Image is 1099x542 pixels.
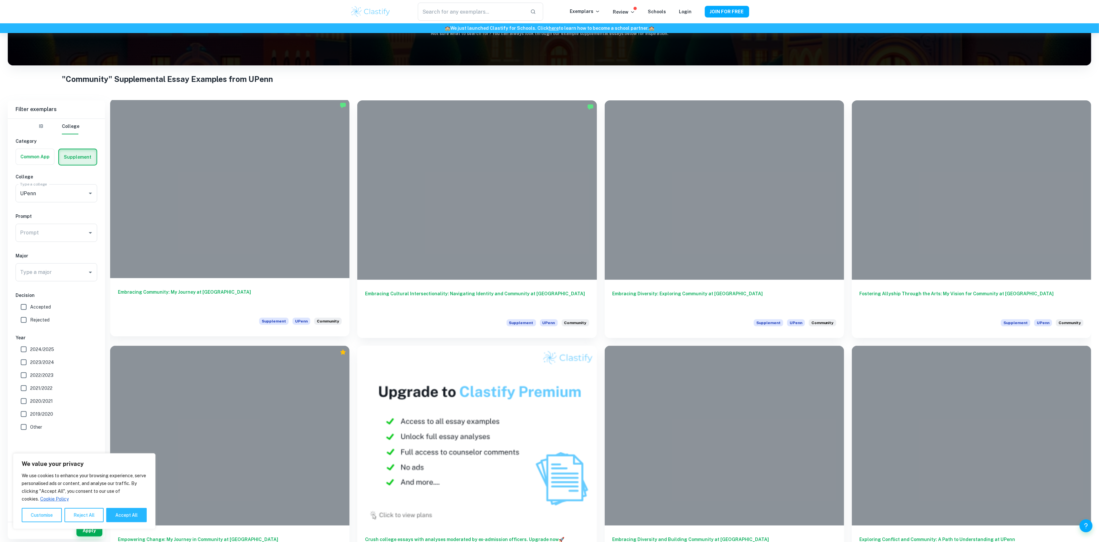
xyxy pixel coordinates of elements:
[30,398,53,405] span: 2020/2021
[365,290,589,311] h6: Embracing Cultural Intersectionality: Navigating Identity and Community at [GEOGRAPHIC_DATA]
[8,100,105,119] h6: Filter exemplars
[76,525,102,536] button: Apply
[16,173,97,180] h6: College
[16,292,97,299] h6: Decision
[22,460,147,468] p: We value your privacy
[16,252,97,259] h6: Major
[8,30,1091,37] h6: Not sure what to search for? You can always look through our example supplemental essays below fo...
[30,385,52,392] span: 2021/2022
[30,359,54,366] span: 2023/2024
[30,411,53,418] span: 2019/2020
[1080,519,1093,532] button: Help and Feedback
[811,320,834,326] span: Community
[1059,320,1081,326] span: Community
[612,290,836,311] h6: Embracing Diversity: Exploring Community at [GEOGRAPHIC_DATA]
[564,320,587,326] span: Community
[64,508,104,522] button: Reject All
[16,334,97,341] h6: Year
[357,100,597,338] a: Embracing Cultural Intersectionality: Navigating Identity and Community at [GEOGRAPHIC_DATA]Suppl...
[292,318,310,325] span: UPenn
[1034,319,1052,326] span: UPenn
[507,319,536,326] span: Supplement
[16,138,97,145] h6: Category
[587,104,594,110] img: Marked
[540,319,558,326] span: UPenn
[59,149,97,165] button: Supplement
[559,537,564,542] span: 🚀
[259,318,289,325] span: Supplement
[350,5,391,18] img: Clastify logo
[809,319,836,330] div: How will you explore community at Penn? Consider how Penn will help shape your perspective and id...
[679,9,692,14] a: Login
[33,119,79,134] div: Filter type choice
[1001,319,1030,326] span: Supplement
[1056,319,1083,330] div: How will you explore community at Penn? Consider how Penn will help shape your perspective, and h...
[570,8,600,15] p: Exemplars
[16,213,97,220] h6: Prompt
[605,100,844,338] a: Embracing Diversity: Exploring Community at [GEOGRAPHIC_DATA]SupplementUPennHow will you explore ...
[649,26,654,31] span: 🏫
[40,496,69,502] a: Cookie Policy
[30,316,50,323] span: Rejected
[357,346,597,525] img: Thumbnail
[562,319,589,330] div: How will you explore community at Penn? Consider how Penn will help shape your perspective and id...
[754,319,783,326] span: Supplement
[314,318,342,329] div: How will you explore community at Penn? Consider how Penn will help shape your perspective, and h...
[418,3,525,21] input: Search for any exemplars...
[549,26,559,31] a: here
[86,268,95,277] button: Open
[852,100,1091,338] a: Fostering Allyship Through the Arts: My Vision for Community at [GEOGRAPHIC_DATA]SupplementUPennH...
[30,346,54,353] span: 2024/2025
[30,303,51,311] span: Accepted
[86,189,95,198] button: Open
[22,472,147,503] p: We use cookies to enhance your browsing experience, serve personalised ads or content, and analys...
[22,508,62,522] button: Customise
[110,100,349,338] a: Embracing Community: My Journey at [GEOGRAPHIC_DATA]SupplementUPennHow will you explore community...
[16,149,54,164] button: Common App
[1,25,1098,32] h6: We just launched Clastify for Schools. Click to learn how to become a school partner.
[106,508,147,522] button: Accept All
[118,288,342,310] h6: Embracing Community: My Journey at [GEOGRAPHIC_DATA]
[33,119,49,134] button: IB
[317,318,339,324] span: Community
[340,102,346,108] img: Marked
[62,119,79,134] button: College
[30,372,53,379] span: 2022/2023
[445,26,450,31] span: 🏫
[20,181,47,187] label: Type a college
[648,9,666,14] a: Schools
[340,349,346,356] div: Premium
[787,319,805,326] span: UPenn
[705,6,749,17] button: JOIN FOR FREE
[613,8,635,16] p: Review
[62,73,1037,85] h1: "Community" Supplemental Essay Examples from UPenn
[30,423,42,431] span: Other
[13,453,155,529] div: We value your privacy
[860,290,1083,311] h6: Fostering Allyship Through the Arts: My Vision for Community at [GEOGRAPHIC_DATA]
[86,228,95,237] button: Open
